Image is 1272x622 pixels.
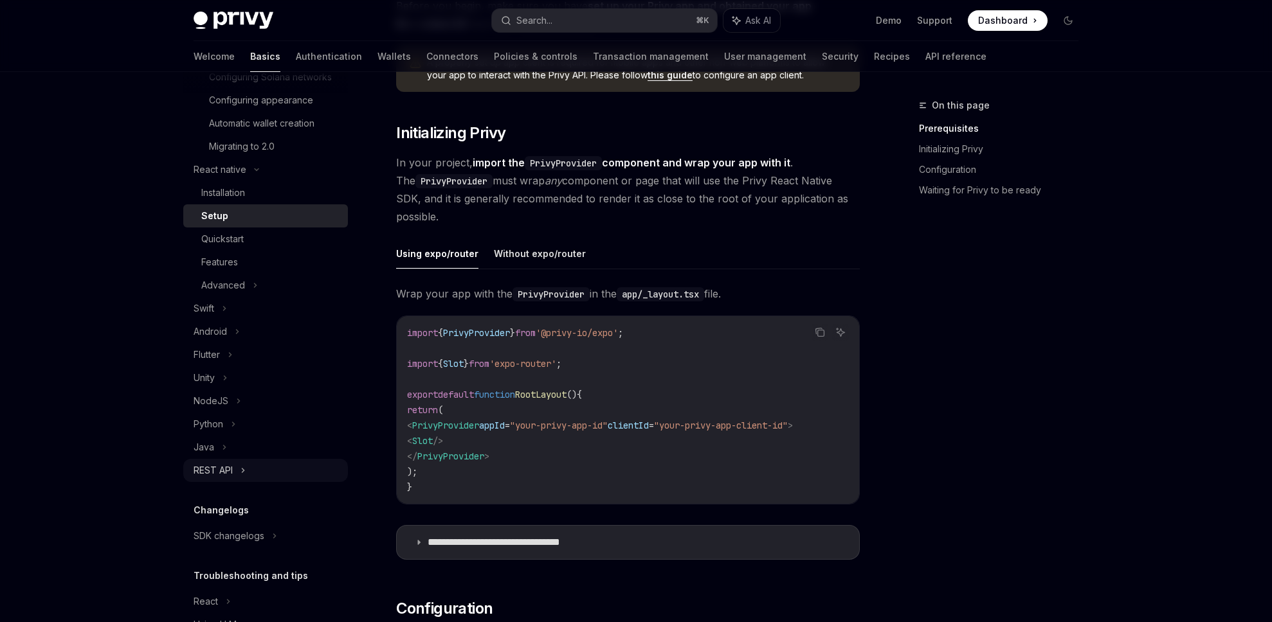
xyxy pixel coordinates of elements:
a: Features [183,251,348,274]
img: dark logo [194,12,273,30]
span: } [407,481,412,493]
em: any [545,174,562,187]
button: Ask AI [832,324,849,341]
span: '@privy-io/expo' [536,327,618,339]
span: "your-privy-app-id" [510,420,608,431]
span: > [484,450,489,462]
a: Demo [876,14,902,27]
a: Policies & controls [494,41,577,72]
span: PrivyProvider [443,327,510,339]
a: Automatic wallet creation [183,112,348,135]
div: Android [194,324,227,339]
span: > [788,420,793,431]
div: Migrating to 2.0 [209,139,275,154]
a: Authentication [296,41,362,72]
span: In your project, . The must wrap component or page that will use the Privy React Native SDK, and ... [396,154,860,226]
span: On this page [932,98,990,113]
div: Python [194,416,223,432]
div: Quickstart [201,231,244,247]
div: SDK changelogs [194,528,264,544]
div: React [194,594,218,609]
h5: Changelogs [194,502,249,518]
span: import [407,327,438,339]
span: ; [618,327,623,339]
a: Initializing Privy [919,139,1089,159]
a: Installation [183,181,348,204]
span: < [407,420,412,431]
a: Setup [183,204,348,227]
span: default [438,389,474,400]
span: { [438,358,443,369]
div: Features [201,254,238,270]
strong: import the component and wrap your app with it [473,156,790,169]
a: Support [917,14,952,27]
div: REST API [194,463,233,478]
span: PrivyProvider [417,450,484,462]
div: Flutter [194,347,220,362]
span: Configuration [396,598,493,619]
span: "your-privy-app-client-id" [654,420,788,431]
span: Slot [412,435,433,447]
span: from [515,327,536,339]
a: Wallets [377,41,411,72]
span: /> [433,435,443,447]
a: API reference [925,41,986,72]
span: clientId [608,420,649,431]
div: Installation [201,185,245,200]
button: Copy the contents from the code block [812,324,828,341]
a: Configuration [919,159,1089,180]
span: appId [479,420,505,431]
button: Search...⌘K [492,9,717,32]
span: } [464,358,469,369]
span: export [407,389,438,400]
a: Waiting for Privy to be ready [919,180,1089,200]
code: PrivyProvider [513,287,590,301]
span: ( [438,404,443,416]
span: </ [407,450,417,462]
span: { [438,327,443,339]
span: Initializing Privy [396,123,505,143]
a: Basics [250,41,280,72]
span: return [407,404,438,416]
div: Search... [516,13,552,28]
div: Automatic wallet creation [209,116,314,131]
span: PrivyProvider [412,420,479,431]
span: ); [407,466,417,477]
button: Ask AI [723,9,780,32]
a: Connectors [426,41,478,72]
h5: Troubleshooting and tips [194,568,308,583]
button: Using expo/router [396,238,478,269]
span: { [577,389,582,400]
span: ; [556,358,561,369]
div: Swift [194,301,214,316]
span: = [649,420,654,431]
span: function [474,389,515,400]
span: import [407,358,438,369]
code: app/_layout.tsx [617,287,704,301]
a: Configuring appearance [183,89,348,112]
button: Toggle dark mode [1058,10,1078,31]
div: Configuring appearance [209,93,313,108]
span: () [567,389,577,400]
span: ⌘ K [696,15,709,26]
div: React native [194,162,246,177]
button: Without expo/router [494,238,586,269]
span: RootLayout [515,389,567,400]
div: Advanced [201,278,245,293]
span: from [469,358,489,369]
a: Dashboard [968,10,1048,31]
span: 'expo-router' [489,358,556,369]
div: NodeJS [194,393,228,409]
a: Recipes [874,41,910,72]
span: Wrap your app with the in the file. [396,285,860,303]
span: < [407,435,412,447]
div: Unity [194,370,215,386]
span: Slot [443,358,464,369]
span: = [505,420,510,431]
code: PrivyProvider [415,174,493,188]
a: Quickstart [183,227,348,251]
span: Ask AI [745,14,771,27]
span: Dashboard [978,14,1028,27]
a: Transaction management [593,41,709,72]
a: Security [822,41,859,72]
